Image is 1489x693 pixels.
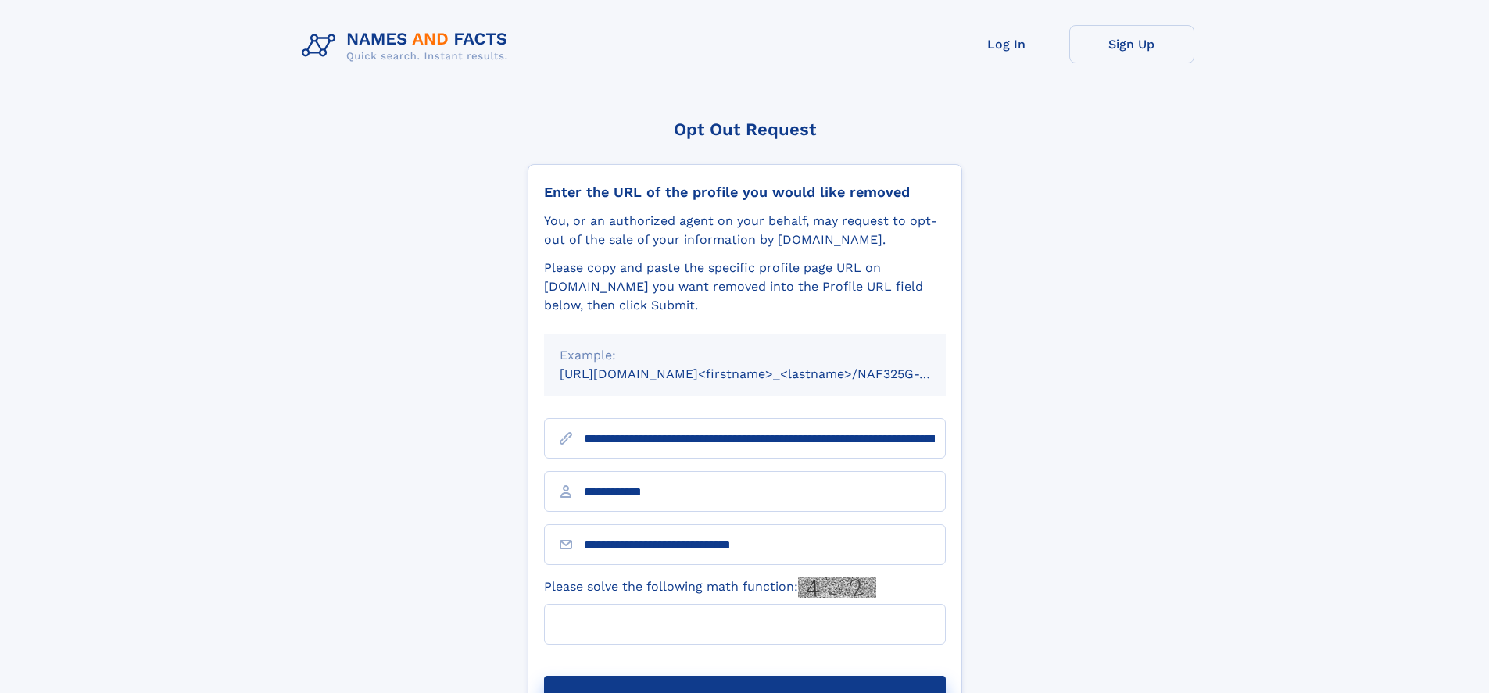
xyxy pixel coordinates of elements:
label: Please solve the following math function: [544,577,876,598]
img: Logo Names and Facts [295,25,521,67]
div: You, or an authorized agent on your behalf, may request to opt-out of the sale of your informatio... [544,212,946,249]
a: Log In [944,25,1069,63]
small: [URL][DOMAIN_NAME]<firstname>_<lastname>/NAF325G-xxxxxxxx [560,366,975,381]
div: Opt Out Request [528,120,962,139]
div: Please copy and paste the specific profile page URL on [DOMAIN_NAME] you want removed into the Pr... [544,259,946,315]
div: Example: [560,346,930,365]
a: Sign Up [1069,25,1194,63]
div: Enter the URL of the profile you would like removed [544,184,946,201]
